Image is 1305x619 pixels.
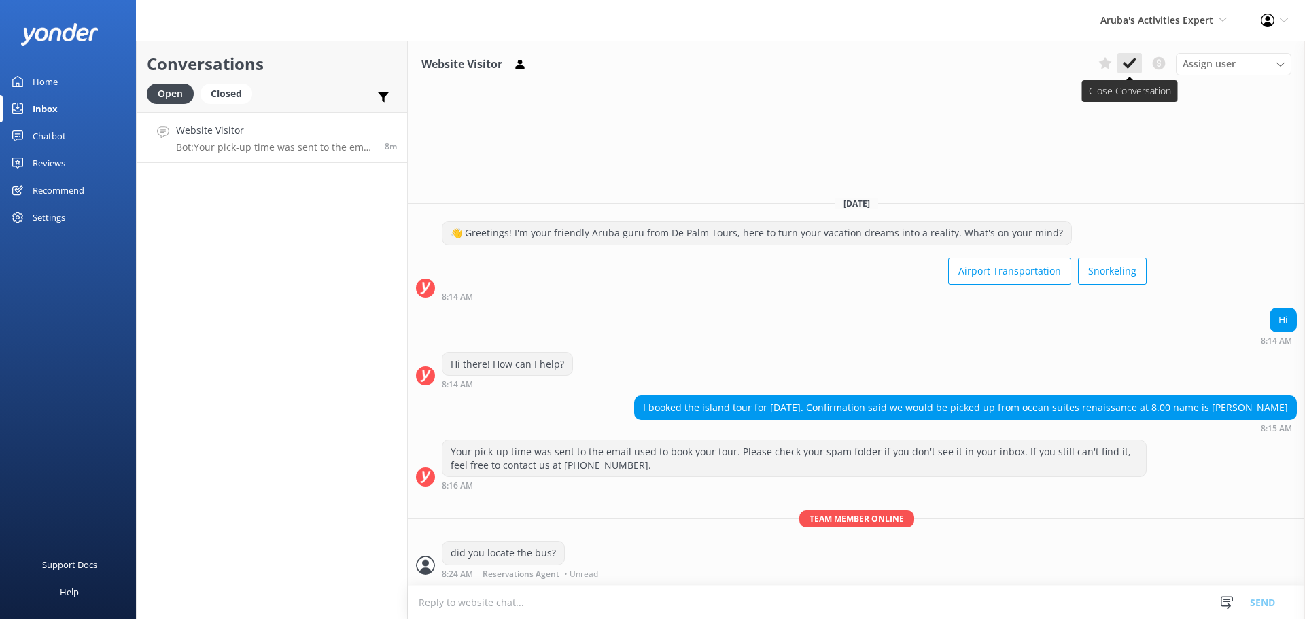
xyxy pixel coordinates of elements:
div: Closed [201,84,252,104]
button: Airport Transportation [948,258,1071,285]
div: Sep 26 2025 08:16am (UTC -04:00) America/Caracas [442,480,1147,490]
div: Sep 26 2025 08:24am (UTC -04:00) America/Caracas [442,569,602,578]
div: did you locate the bus? [442,542,564,565]
span: • Unread [564,570,598,578]
div: Chatbot [33,122,66,149]
div: Sep 26 2025 08:14am (UTC -04:00) America/Caracas [442,379,573,389]
div: Hi [1270,308,1296,332]
a: Closed [201,86,259,101]
h2: Conversations [147,51,397,77]
div: I booked the island tour for [DATE]. Confirmation said we would be picked up from ocean suites re... [635,396,1296,419]
span: Team member online [799,510,914,527]
strong: 8:14 AM [442,293,473,301]
button: Snorkeling [1078,258,1147,285]
div: Sep 26 2025 08:15am (UTC -04:00) America/Caracas [634,423,1297,433]
div: Home [33,68,58,95]
span: Sep 26 2025 08:15am (UTC -04:00) America/Caracas [385,141,397,152]
div: Help [60,578,79,605]
h3: Website Visitor [421,56,502,73]
strong: 8:14 AM [442,381,473,389]
span: Aruba's Activities Expert [1100,14,1213,26]
a: Open [147,86,201,101]
h4: Website Visitor [176,123,375,138]
span: Reservations Agent [483,570,559,578]
strong: 8:16 AM [442,482,473,490]
span: [DATE] [835,198,878,209]
div: Inbox [33,95,58,122]
div: Support Docs [42,551,97,578]
div: 👋 Greetings! I'm your friendly Aruba guru from De Palm Tours, here to turn your vacation dreams i... [442,222,1071,245]
img: yonder-white-logo.png [20,23,99,46]
div: Your pick-up time was sent to the email used to book your tour. Please check your spam folder if ... [442,440,1146,476]
a: Website VisitorBot:Your pick-up time was sent to the email used to book your tour. Please check y... [137,112,407,163]
div: Settings [33,204,65,231]
div: Assign User [1176,53,1291,75]
strong: 8:15 AM [1261,425,1292,433]
span: Assign user [1183,56,1236,71]
div: Open [147,84,194,104]
div: Recommend [33,177,84,204]
div: Sep 26 2025 08:14am (UTC -04:00) America/Caracas [1261,336,1297,345]
strong: 8:14 AM [1261,337,1292,345]
p: Bot: Your pick-up time was sent to the email used to book your tour. Please check your spam folde... [176,141,375,154]
div: Sep 26 2025 08:14am (UTC -04:00) America/Caracas [442,291,1147,301]
div: Reviews [33,149,65,177]
strong: 8:24 AM [442,570,473,578]
div: Hi there! How can I help? [442,353,572,376]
